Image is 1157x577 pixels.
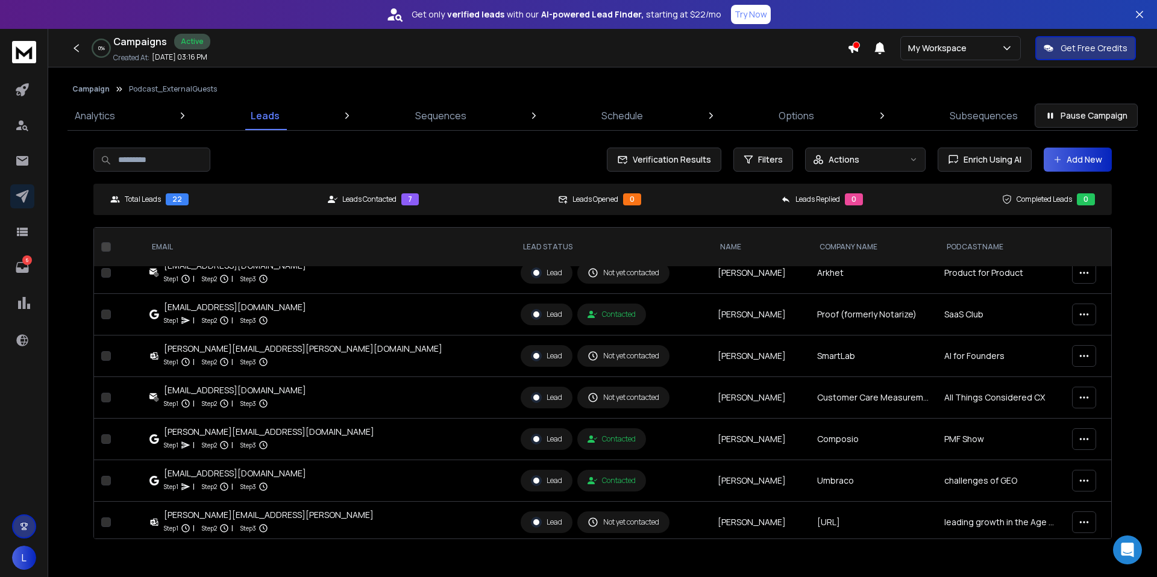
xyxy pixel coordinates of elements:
p: | [193,481,195,493]
td: leading growth in the Age of AI [937,502,1064,543]
span: Filters [758,154,783,166]
div: Open Intercom Messenger [1113,535,1142,564]
a: Sequences [408,101,474,130]
td: [PERSON_NAME] [710,294,810,335]
p: Step 3 [240,522,256,534]
p: Step 2 [202,398,217,410]
p: | [193,356,195,368]
td: [PERSON_NAME] [710,252,810,294]
td: All Things Considered CX [937,377,1064,419]
p: | [193,522,195,534]
p: Step 1 [164,481,178,493]
td: challenges of GEO [937,460,1064,502]
p: | [231,273,233,285]
div: 7 [401,193,419,205]
div: Not yet contacted [588,267,659,278]
div: Not yet contacted [588,517,659,528]
div: [PERSON_NAME][EMAIL_ADDRESS][PERSON_NAME] [164,509,374,521]
button: Add New [1044,148,1112,172]
a: Options [771,101,821,130]
div: Lead [531,475,562,486]
div: Contacted [588,434,636,444]
a: Schedule [594,101,650,130]
button: Pause Campaign [1035,104,1138,128]
th: EMAIL [142,228,513,267]
p: Step 1 [164,522,178,534]
div: 0 [623,193,641,205]
p: Step 2 [202,356,217,368]
div: Lead [531,351,562,361]
p: | [231,398,233,410]
td: Composio [810,419,937,460]
p: Get only with our starting at $22/mo [412,8,721,20]
div: Lead [531,434,562,444]
span: Enrich Using AI [959,154,1021,166]
div: Not yet contacted [588,392,659,403]
div: [PERSON_NAME][EMAIL_ADDRESS][PERSON_NAME][DOMAIN_NAME] [164,343,442,355]
div: Not yet contacted [588,351,659,361]
p: | [231,481,233,493]
div: [EMAIL_ADDRESS][DOMAIN_NAME] [164,384,306,396]
p: Step 2 [202,439,217,451]
th: podcastName [937,228,1064,267]
p: | [193,314,195,326]
p: 6 [22,255,32,265]
th: LEAD STATUS [513,228,710,267]
td: [PERSON_NAME] [710,419,810,460]
td: [PERSON_NAME] [710,460,810,502]
div: Lead [531,309,562,320]
td: SmartLab [810,335,937,377]
a: Subsequences [942,101,1025,130]
button: Get Free Credits [1035,36,1136,60]
strong: verified leads [447,8,504,20]
p: | [193,398,195,410]
div: [EMAIL_ADDRESS][DOMAIN_NAME] [164,301,306,313]
p: Step 3 [240,439,256,451]
td: Product for Product [937,252,1064,294]
td: [URL] [810,502,937,543]
div: [PERSON_NAME][EMAIL_ADDRESS][DOMAIN_NAME] [164,426,374,438]
td: [PERSON_NAME] [710,377,810,419]
td: SaaS Club [937,294,1064,335]
p: Total Leads [125,195,161,204]
a: Analytics [67,101,122,130]
td: Customer Care Measurement and Consulting [810,377,937,419]
p: Leads Contacted [342,195,397,204]
p: Get Free Credits [1061,42,1127,54]
p: Created At: [113,53,149,63]
p: Leads Replied [795,195,840,204]
span: Verification Results [628,154,711,166]
p: Leads [251,108,280,123]
div: Lead [531,267,562,278]
button: Try Now [731,5,771,24]
div: Active [174,34,210,49]
p: Step 3 [240,314,256,326]
div: 22 [166,193,189,205]
div: [EMAIL_ADDRESS][DOMAIN_NAME] [164,467,306,479]
p: | [231,522,233,534]
strong: AI-powered Lead Finder, [541,8,644,20]
div: Lead [531,517,562,528]
p: Step 1 [164,273,178,285]
div: 0 [845,193,863,205]
a: Leads [243,101,287,130]
p: Step 2 [202,273,217,285]
button: L [12,546,36,570]
div: Lead [531,392,562,403]
p: Schedule [601,108,643,123]
td: Umbraco [810,460,937,502]
p: Subsequences [950,108,1018,123]
p: Analytics [75,108,115,123]
p: | [193,439,195,451]
button: Enrich Using AI [938,148,1032,172]
p: Step 1 [164,398,178,410]
p: Actions [829,154,859,166]
p: My Workspace [908,42,971,54]
img: logo [12,41,36,63]
p: Step 3 [240,398,256,410]
th: NAME [710,228,810,267]
div: Contacted [588,476,636,485]
td: [PERSON_NAME] [710,335,810,377]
